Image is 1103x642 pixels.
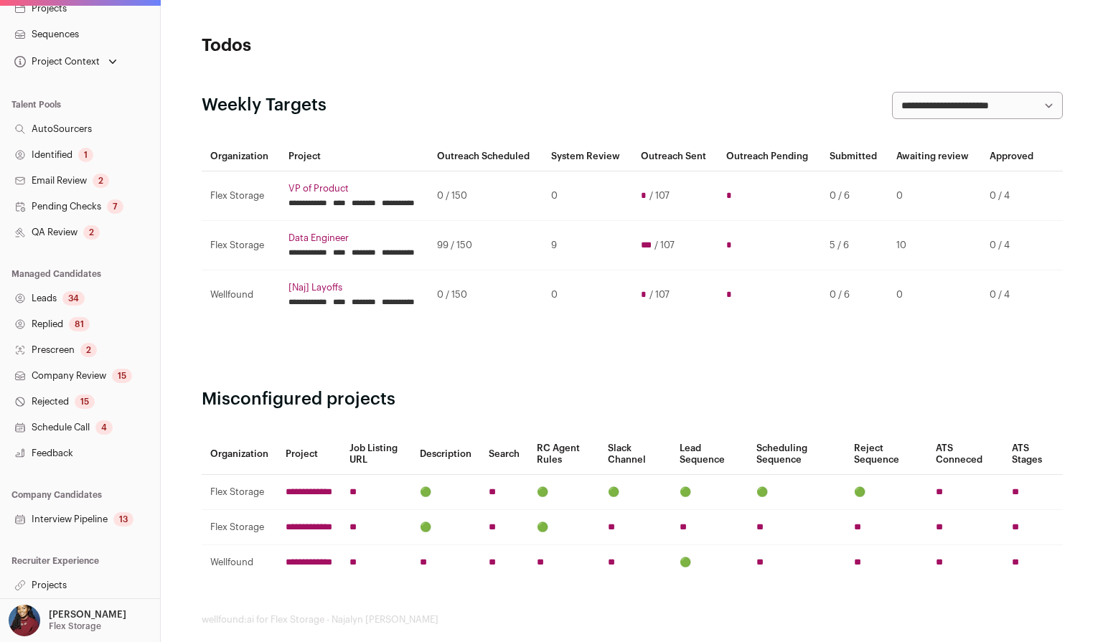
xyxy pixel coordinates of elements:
[62,291,85,306] div: 34
[93,174,109,188] div: 2
[888,270,981,320] td: 0
[112,369,132,383] div: 15
[280,142,429,171] th: Project
[202,221,280,270] td: Flex Storage
[888,142,981,171] th: Awaiting review
[113,512,133,527] div: 13
[80,343,97,357] div: 2
[277,434,341,475] th: Project
[11,52,120,72] button: Open dropdown
[888,171,981,221] td: 0
[75,395,95,409] div: 15
[654,240,675,251] span: / 107
[428,171,543,221] td: 0 / 150
[288,282,421,293] a: [Naj] Layoffs
[83,225,100,240] div: 2
[202,510,277,545] td: Flex Storage
[821,142,888,171] th: Submitted
[411,510,480,545] td: 🟢
[718,142,820,171] th: Outreach Pending
[649,289,670,301] span: / 107
[671,475,748,510] td: 🟢
[202,171,280,221] td: Flex Storage
[202,142,280,171] th: Organization
[528,510,599,545] td: 🟢
[671,434,748,475] th: Lead Sequence
[411,434,480,475] th: Description
[599,475,670,510] td: 🟢
[428,221,543,270] td: 99 / 150
[888,221,981,270] td: 10
[107,199,123,214] div: 7
[95,420,113,435] div: 4
[821,270,888,320] td: 0 / 6
[649,190,670,202] span: / 107
[821,221,888,270] td: 5 / 6
[599,434,670,475] th: Slack Channel
[981,270,1044,320] td: 0 / 4
[632,142,718,171] th: Outreach Sent
[78,148,93,162] div: 1
[748,475,845,510] td: 🟢
[49,609,126,620] p: [PERSON_NAME]
[428,142,543,171] th: Outreach Scheduled
[981,142,1044,171] th: Approved
[543,270,632,320] td: 0
[543,142,632,171] th: System Review
[480,434,528,475] th: Search
[202,434,277,475] th: Organization
[845,434,927,475] th: Reject Sequence
[528,475,599,510] td: 🟢
[202,94,327,117] h2: Weekly Targets
[1003,434,1063,475] th: ATS Stages
[845,475,927,510] td: 🟢
[202,388,1063,411] h2: Misconfigured projects
[927,434,1003,475] th: ATS Conneced
[528,434,599,475] th: RC Agent Rules
[341,434,412,475] th: Job Listing URL
[288,232,421,244] a: Data Engineer
[981,221,1044,270] td: 0 / 4
[288,183,421,194] a: VP of Product
[411,475,480,510] td: 🟢
[821,171,888,221] td: 0 / 6
[69,317,90,331] div: 81
[428,270,543,320] td: 0 / 150
[202,545,277,580] td: Wellfound
[9,605,40,636] img: 10010497-medium_jpg
[748,434,845,475] th: Scheduling Sequence
[671,545,748,580] td: 🟢
[543,221,632,270] td: 9
[49,620,101,632] p: Flex Storage
[981,171,1044,221] td: 0 / 4
[202,270,280,320] td: Wellfound
[6,605,129,636] button: Open dropdown
[202,475,277,510] td: Flex Storage
[202,34,489,57] h1: Todos
[543,171,632,221] td: 0
[11,56,100,67] div: Project Context
[202,614,1063,626] footer: wellfound:ai for Flex Storage - Najalyn [PERSON_NAME]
